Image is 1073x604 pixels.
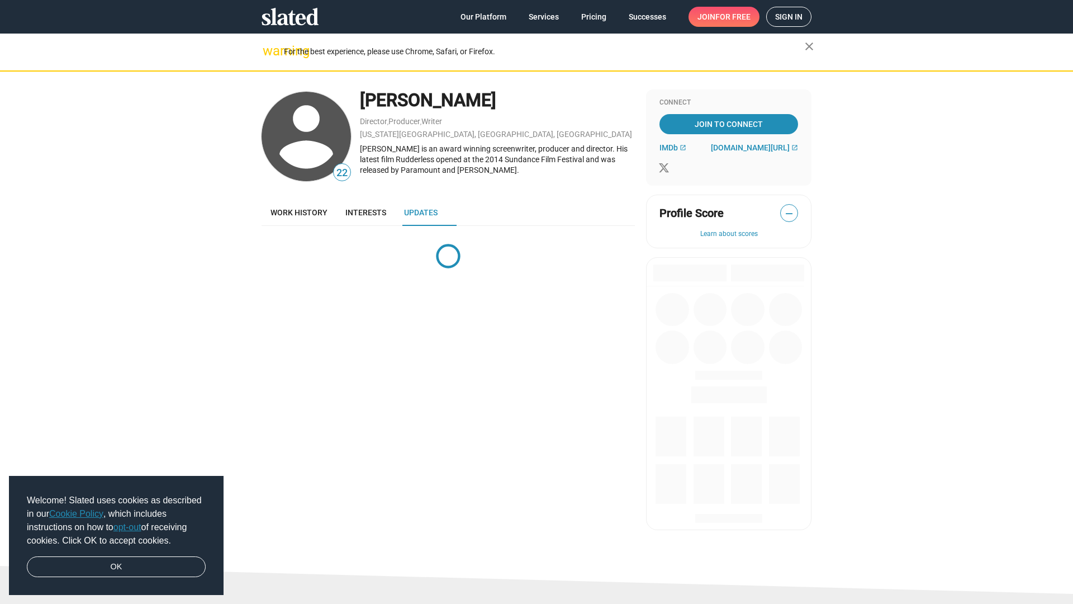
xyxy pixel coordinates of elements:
span: Join To Connect [662,114,796,134]
mat-icon: warning [263,44,276,58]
a: Pricing [572,7,615,27]
a: Our Platform [452,7,515,27]
span: Pricing [581,7,606,27]
a: Writer [421,117,442,126]
span: Welcome! Slated uses cookies as described in our , which includes instructions on how to of recei... [27,494,206,548]
span: [DOMAIN_NAME][URL] [711,143,790,152]
button: Learn about scores [659,230,798,239]
span: Join [697,7,751,27]
div: For the best experience, please use Chrome, Safari, or Firefox. [284,44,805,59]
a: Interests [336,199,395,226]
a: Updates [395,199,447,226]
div: Connect [659,98,798,107]
a: Cookie Policy [49,509,103,518]
mat-icon: open_in_new [791,144,798,151]
a: Director [360,117,387,126]
div: [PERSON_NAME] is an award winning screenwriter, producer and director. His latest film Rudderless... [360,144,635,175]
a: Work history [262,199,336,226]
a: Sign in [766,7,811,27]
span: , [387,119,388,125]
mat-icon: open_in_new [680,144,686,151]
div: [PERSON_NAME] [360,88,635,112]
span: Work history [270,208,327,217]
span: Interests [345,208,386,217]
a: opt-out [113,522,141,532]
span: Services [529,7,559,27]
span: 22 [334,166,350,181]
span: Profile Score [659,206,724,221]
a: Successes [620,7,675,27]
a: dismiss cookie message [27,556,206,578]
span: Our Platform [460,7,506,27]
mat-icon: close [803,40,816,53]
a: Joinfor free [689,7,759,27]
span: Successes [629,7,666,27]
a: [US_STATE][GEOGRAPHIC_DATA], [GEOGRAPHIC_DATA], [GEOGRAPHIC_DATA] [360,130,632,139]
a: Producer [388,117,420,126]
a: Join To Connect [659,114,798,134]
a: IMDb [659,143,686,152]
span: , [420,119,421,125]
span: Updates [404,208,438,217]
span: Sign in [775,7,803,26]
a: Services [520,7,568,27]
span: — [781,206,797,221]
span: for free [715,7,751,27]
a: [DOMAIN_NAME][URL] [711,143,798,152]
span: IMDb [659,143,678,152]
div: cookieconsent [9,476,224,596]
